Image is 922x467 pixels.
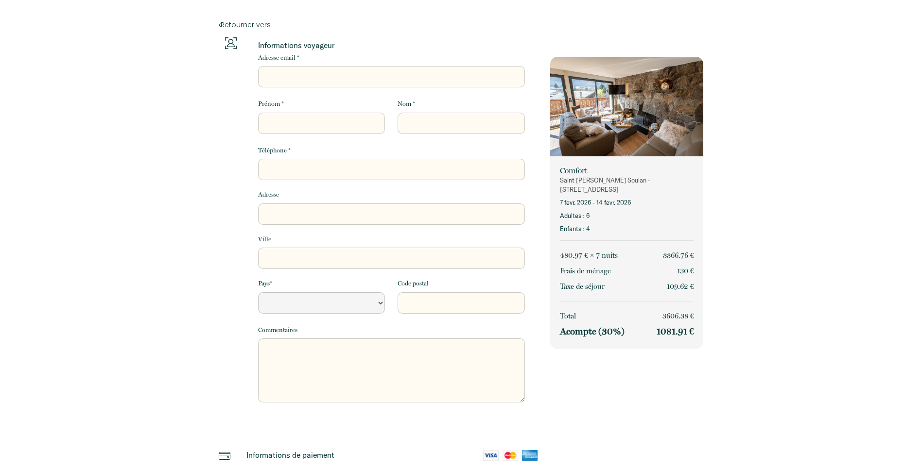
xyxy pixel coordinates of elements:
[258,53,299,63] label: Adresse email *
[560,265,611,277] p: Frais de ménage
[560,281,605,292] p: Taxe de séjour
[398,279,429,288] label: Code postal
[398,99,415,109] label: Nom *
[560,250,618,261] p: 480.97 € × 7 nuit
[560,198,694,207] p: 7 févr. 2026 - 14 févr. 2026
[219,450,230,462] img: credit-card
[246,450,334,460] p: Informations de paiement
[663,250,694,261] p: 3366.76 €
[550,57,703,159] img: rental-image
[258,325,297,335] label: Commentaires
[483,450,499,461] img: visa-card
[225,37,237,49] img: guests-info
[258,234,271,244] label: Ville
[258,40,525,50] p: Informations voyageur
[258,99,284,109] label: Prénom *
[503,450,518,461] img: mastercard
[657,326,694,337] p: 1081.91 €
[258,279,272,288] label: Pays
[560,211,694,220] p: Adultes : 6
[662,312,694,320] span: 3606.38 €
[560,326,625,337] p: Acompte (30%)
[615,251,618,260] span: s
[560,176,694,194] p: Saint [PERSON_NAME] Soulan - [STREET_ADDRESS]
[677,265,694,277] p: 130 €
[258,292,385,314] select: Default select example
[522,450,538,461] img: amex
[560,166,694,176] p: Comfort
[560,312,576,320] span: Total
[667,281,694,292] p: 109.62 €
[219,19,704,30] a: Retourner vers
[258,146,291,155] label: Téléphone *
[258,190,279,200] label: Adresse
[560,224,694,233] p: Enfants : 4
